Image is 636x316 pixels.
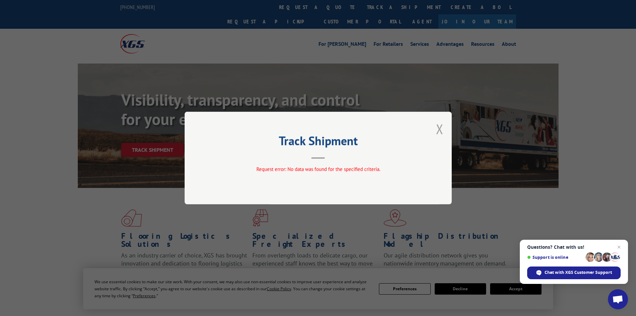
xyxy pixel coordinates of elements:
[608,289,628,309] div: Open chat
[527,267,621,279] div: Chat with XGS Customer Support
[545,270,612,276] span: Chat with XGS Customer Support
[436,120,443,138] button: Close modal
[527,244,621,250] span: Questions? Chat with us!
[527,255,583,260] span: Support is online
[218,136,418,149] h2: Track Shipment
[615,243,623,251] span: Close chat
[256,166,380,172] span: Request error: No data was found for the specified criteria.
